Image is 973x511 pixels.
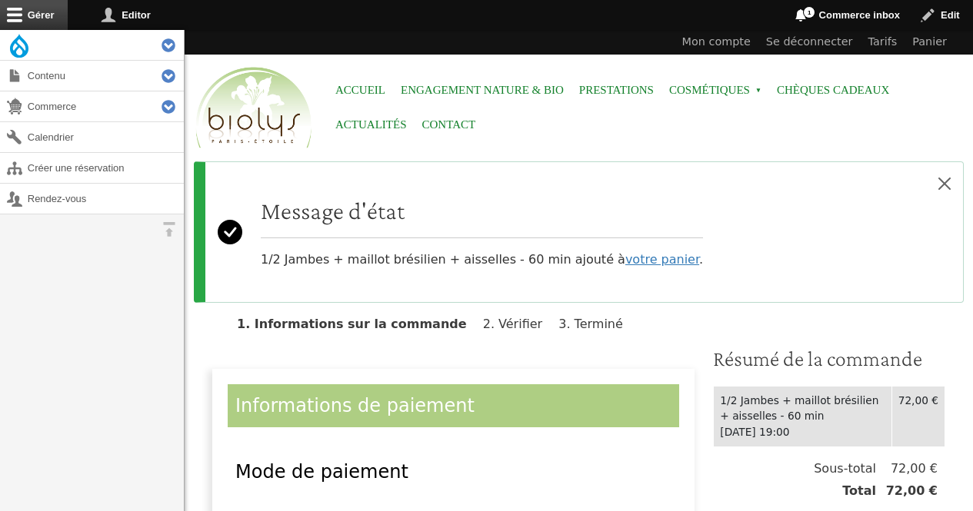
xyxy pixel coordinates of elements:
[422,108,476,142] a: Contact
[842,482,876,500] span: Total
[335,108,407,142] a: Actualités
[335,73,385,108] a: Accueil
[891,386,945,446] td: 72,00 €
[235,395,475,416] span: Informations de paiement
[814,460,876,478] span: Sous-total
[237,317,479,331] li: Informations sur la commande
[192,65,315,152] img: Accueil
[185,30,973,161] header: Entête du site
[154,214,184,244] button: Orientation horizontale
[675,30,758,55] a: Mon compte
[483,317,555,331] li: Vérifier
[218,174,242,290] svg: Success:
[803,6,815,18] span: 1
[261,196,703,269] div: 1/2 Jambes + maillot brésilien + aisselles - 60 min ajouté à .
[926,162,963,205] button: Close
[720,426,789,438] time: [DATE] 19:00
[194,161,964,303] div: Message d'état
[720,393,885,424] div: 1/2 Jambes + maillot brésilien + aisselles - 60 min
[669,73,761,108] span: Cosmétiques
[625,252,699,267] a: votre panier
[558,317,635,331] li: Terminé
[235,461,408,483] span: Mode de paiement
[758,30,861,55] a: Se déconnecter
[713,346,945,372] h3: Résumé de la commande
[261,196,703,225] h2: Message d'état
[876,460,938,478] span: 72,00 €
[579,73,654,108] a: Prestations
[777,73,889,108] a: Chèques cadeaux
[755,88,761,94] span: »
[905,30,955,55] a: Panier
[876,482,938,500] span: 72,00 €
[861,30,905,55] a: Tarifs
[401,73,564,108] a: Engagement Nature & Bio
